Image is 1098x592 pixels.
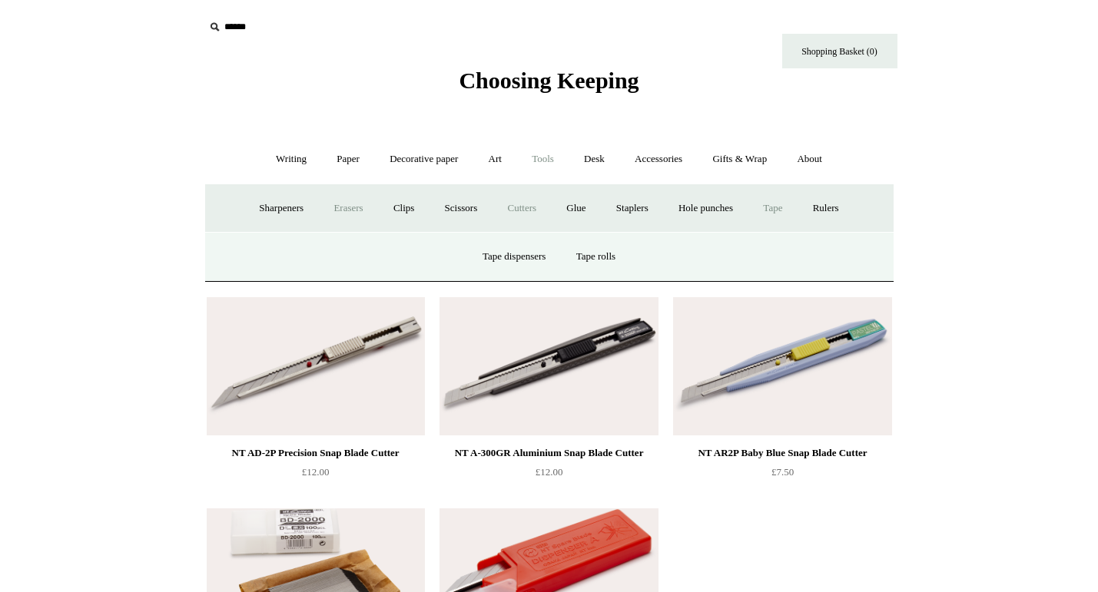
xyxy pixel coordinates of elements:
[459,68,639,93] span: Choosing Keeping
[536,466,563,478] span: £12.00
[440,297,658,435] a: NT A-300GR Aluminium Snap Blade Cutter NT A-300GR Aluminium Snap Blade Cutter
[783,139,836,180] a: About
[673,297,891,435] img: NT AR2P Baby Blue Snap Blade Cutter
[518,139,568,180] a: Tools
[673,444,891,507] a: NT AR2P Baby Blue Snap Blade Cutter £7.50
[673,297,891,435] a: NT AR2P Baby Blue Snap Blade Cutter NT AR2P Baby Blue Snap Blade Cutter
[459,80,639,91] a: Choosing Keeping
[552,188,599,229] a: Glue
[440,444,658,507] a: NT A-300GR Aluminium Snap Blade Cutter £12.00
[799,188,853,229] a: Rulers
[376,139,472,180] a: Decorative paper
[698,139,781,180] a: Gifts & Wrap
[443,444,654,462] div: NT A-300GR Aluminium Snap Blade Cutter
[621,139,696,180] a: Accessories
[570,139,619,180] a: Desk
[602,188,662,229] a: Staplers
[749,188,796,229] a: Tape
[245,188,317,229] a: Sharpeners
[323,139,373,180] a: Paper
[771,466,794,478] span: £7.50
[665,188,747,229] a: Hole punches
[475,139,516,180] a: Art
[207,444,425,507] a: NT AD-2P Precision Snap Blade Cutter £12.00
[493,188,550,229] a: Cutters
[207,297,425,435] img: NT AD-2P Precision Snap Blade Cutter
[562,236,629,277] a: Tape rolls
[320,188,377,229] a: Erasers
[440,297,658,435] img: NT A-300GR Aluminium Snap Blade Cutter
[211,444,421,462] div: NT AD-2P Precision Snap Blade Cutter
[302,466,330,478] span: £12.00
[431,188,492,229] a: Scissors
[782,34,897,68] a: Shopping Basket (0)
[677,444,887,462] div: NT AR2P Baby Blue Snap Blade Cutter
[262,139,320,180] a: Writing
[380,188,428,229] a: Clips
[469,236,559,277] a: Tape dispensers
[207,297,425,435] a: NT AD-2P Precision Snap Blade Cutter NT AD-2P Precision Snap Blade Cutter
